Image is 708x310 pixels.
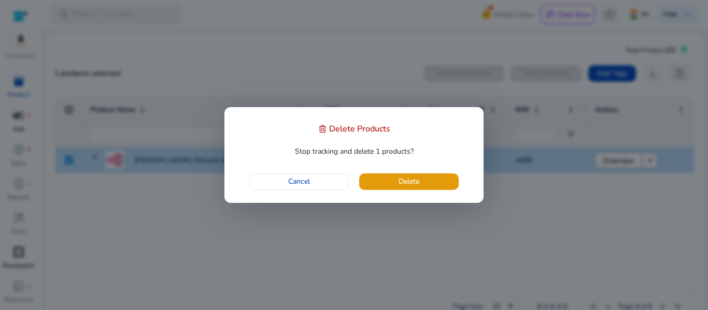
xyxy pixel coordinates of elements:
[249,173,349,190] button: Cancel
[359,173,459,190] button: Delete
[288,176,310,187] span: Cancel
[237,145,471,158] p: Stop tracking and delete 1 products?
[329,124,390,134] h4: Delete Products
[399,176,419,187] span: Delete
